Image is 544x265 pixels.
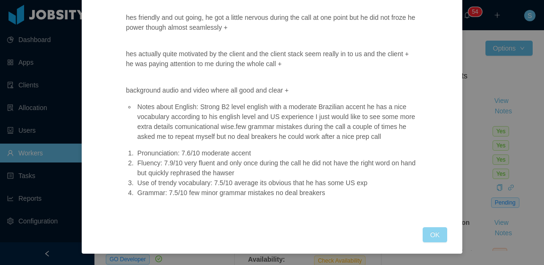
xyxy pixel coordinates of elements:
li: Pronunciation: 7.6/10 moderate accent [136,148,422,158]
li: Use of trendy vocabulary: 7.5/10 average its obvious that he has some US exp [136,178,422,188]
p: hes friendly and out going, he got a little nervous during the call at one point but he did not f... [126,13,422,33]
p: background audio and video where all good and clear + [126,85,422,95]
li: Grammar: 7.5/10 few minor grammar mistakes no deal breakers [136,188,422,198]
li: Fluency: 7.9/10 very fluent and only once during the call he did not have the right word on hand ... [136,158,422,178]
li: Notes about English: Strong B2 level english with a moderate Brazilian accent he has a nice vocab... [136,102,422,142]
button: OK [423,227,447,242]
p: hes actually quite motivated by the client and the client stack seem really in to us and the clie... [126,49,422,69]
